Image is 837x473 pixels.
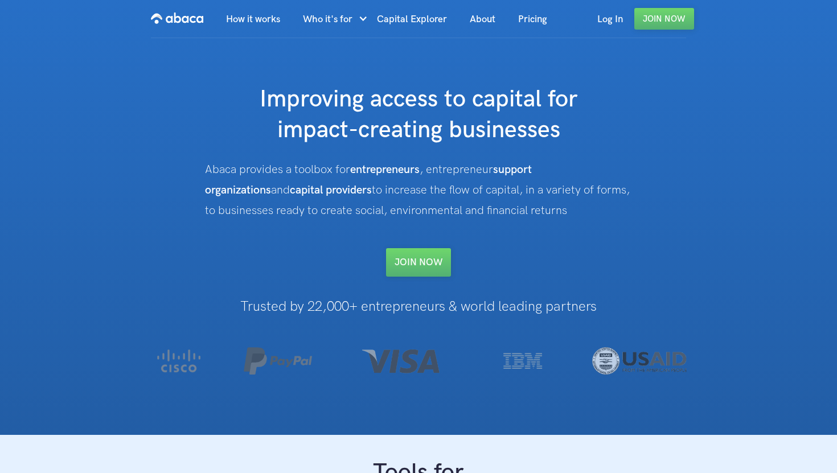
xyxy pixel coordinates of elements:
h1: Trusted by 22,000+ entrepreneurs & world leading partners [126,299,712,314]
div: Abaca provides a toolbox for , entrepreneur and to increase the flow of capital, in a variety of ... [205,159,632,221]
a: Join Now [634,8,694,30]
h1: Improving access to capital for impact-creating businesses [191,84,646,146]
strong: capital providers [290,183,372,197]
strong: entrepreneurs [350,163,420,176]
img: Abaca logo [151,9,203,27]
a: Join NOW [386,248,451,277]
